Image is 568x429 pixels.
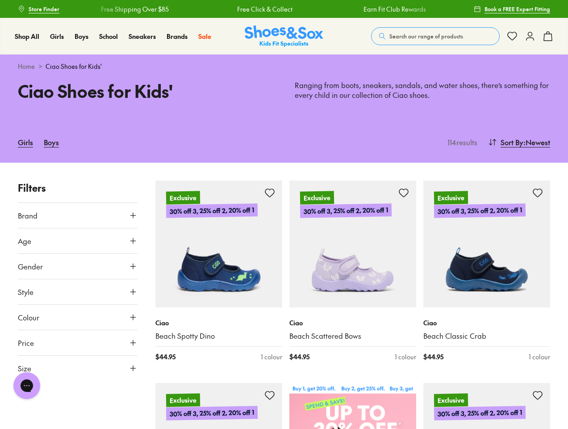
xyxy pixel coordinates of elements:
[18,286,33,297] span: Style
[46,62,102,71] span: Ciao Shoes for Kids'
[99,32,118,41] a: School
[166,393,200,407] p: Exclusive
[300,203,392,218] p: 30% off 3, 25% off 2, 20% off 1
[501,137,523,147] span: Sort By
[18,330,138,355] button: Price
[29,5,59,13] span: Store Finder
[289,352,309,362] span: $ 44.95
[129,32,156,41] a: Sneakers
[18,356,138,381] button: Size
[18,181,138,195] p: Filters
[289,318,416,328] p: Ciao
[9,369,45,402] iframe: Gorgias live chat messenger
[18,261,43,272] span: Gender
[18,78,273,104] h1: Ciao Shoes for Kids'
[155,331,282,341] a: Beach Spotty Dino
[155,181,282,307] a: Exclusive30% off 3, 25% off 2, 20% off 1
[18,132,33,152] a: Girls
[300,191,334,204] p: Exclusive
[423,318,550,328] p: Ciao
[423,181,550,307] a: Exclusive30% off 3, 25% off 2, 20% off 1
[18,363,31,374] span: Size
[18,279,138,304] button: Style
[167,32,188,41] a: Brands
[15,32,39,41] a: Shop All
[18,62,550,71] div: >
[295,80,550,100] p: Ranging from boots, sneakers, sandals, and water shoes, there’s something for every child in our ...
[198,32,211,41] a: Sale
[395,352,416,362] div: 1 colour
[363,4,426,14] a: Earn Fit Club Rewards
[18,337,34,348] span: Price
[18,236,31,246] span: Age
[245,25,323,47] a: Shoes & Sox
[18,203,138,228] button: Brand
[434,393,468,407] p: Exclusive
[18,1,59,17] a: Store Finder
[166,406,258,421] p: 30% off 3, 25% off 2, 20% off 1
[237,4,292,14] a: Free Click & Collect
[474,1,550,17] a: Book a FREE Expert Fitting
[289,181,416,307] a: Exclusive30% off 3, 25% off 2, 20% off 1
[18,62,35,71] a: Home
[18,254,138,279] button: Gender
[523,137,550,147] span: : Newest
[166,191,200,204] p: Exclusive
[371,27,500,45] button: Search our range of products
[444,137,477,147] p: 114 results
[529,352,550,362] div: 1 colour
[166,203,258,218] p: 30% off 3, 25% off 2, 20% off 1
[50,32,64,41] a: Girls
[18,312,39,323] span: Colour
[423,352,443,362] span: $ 44.95
[75,32,88,41] a: Boys
[434,191,468,204] p: Exclusive
[155,352,175,362] span: $ 44.95
[389,32,463,40] span: Search our range of products
[423,331,550,341] a: Beach Classic Crab
[18,210,38,221] span: Brand
[155,318,282,328] p: Ciao
[289,331,416,341] a: Beach Scattered Bows
[488,132,550,152] button: Sort By:Newest
[18,228,138,253] button: Age
[484,5,550,13] span: Book a FREE Expert Fitting
[434,406,526,421] p: 30% off 3, 25% off 2, 20% off 1
[18,305,138,330] button: Colour
[261,352,282,362] div: 1 colour
[44,132,59,152] a: Boys
[101,4,169,14] a: Free Shipping Over $85
[434,203,526,218] p: 30% off 3, 25% off 2, 20% off 1
[245,25,323,47] img: SNS_Logo_Responsive.svg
